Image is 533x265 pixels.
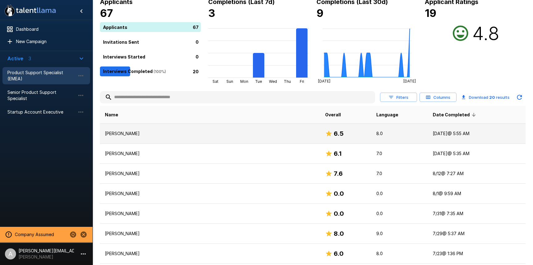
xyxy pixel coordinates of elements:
[433,111,478,118] span: Date Completed
[105,231,315,237] p: [PERSON_NAME]
[240,79,248,84] tspan: Mon
[376,211,423,217] p: 0.0
[334,149,341,159] h6: 6.1
[428,144,526,164] td: [DATE] @ 5:35 AM
[105,111,118,118] span: Name
[428,124,526,144] td: [DATE] @ 5:55 AM
[428,224,526,244] td: 7/29 @ 5:37 AM
[334,229,344,239] h6: 8.0
[105,191,315,197] p: [PERSON_NAME]
[334,209,344,219] h6: 0.0
[196,53,199,60] p: 0
[428,184,526,204] td: 8/1 @ 9:59 AM
[255,79,262,84] tspan: Tue
[105,171,315,177] p: [PERSON_NAME]
[318,79,330,83] tspan: [DATE]
[376,191,423,197] p: 0.0
[196,38,199,45] p: 0
[489,95,495,100] b: 20
[513,91,526,103] button: Updated Today - 1:29 PM
[459,91,512,103] button: Download 20 results
[325,111,341,118] span: Overall
[226,79,233,84] tspan: Sun
[300,79,304,84] tspan: Fri
[472,22,499,44] h2: 4.8
[334,189,344,199] h6: 0.0
[376,130,423,137] p: 8.0
[208,7,215,19] b: 3
[334,249,344,259] h6: 6.0
[425,7,436,19] b: 19
[269,79,277,84] tspan: Wed
[193,24,199,30] p: 67
[105,130,315,137] p: [PERSON_NAME]
[428,204,526,224] td: 7/31 @ 7:35 AM
[376,171,423,177] p: 7.0
[403,79,416,83] tspan: [DATE]
[376,111,398,118] span: Language
[334,169,343,179] h6: 7.6
[105,151,315,157] p: [PERSON_NAME]
[376,231,423,237] p: 9.0
[316,7,324,19] b: 9
[428,244,526,264] td: 7/23 @ 1:36 PM
[380,93,417,102] button: Filters
[428,164,526,184] td: 8/12 @ 7:27 AM
[419,93,457,102] button: Columns
[100,7,113,19] b: 67
[284,79,291,84] tspan: Thu
[105,251,315,257] p: [PERSON_NAME]
[376,151,423,157] p: 7.0
[193,68,199,74] p: 20
[376,251,423,257] p: 8.0
[213,79,218,84] tspan: Sat
[334,129,344,139] h6: 6.5
[105,211,315,217] p: [PERSON_NAME]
